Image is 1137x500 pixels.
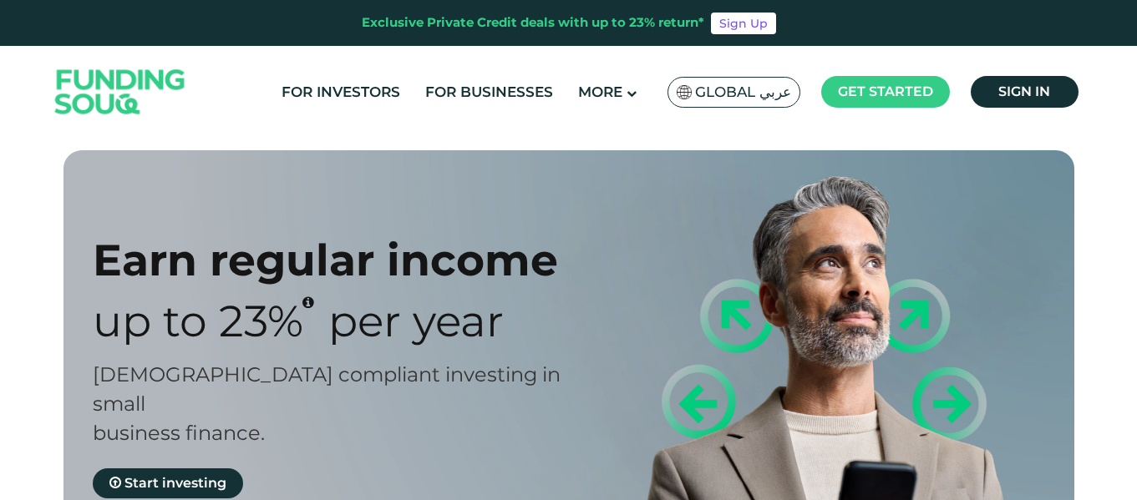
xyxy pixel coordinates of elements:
a: Start investing [93,468,243,498]
a: For Investors [277,78,404,106]
span: Global عربي [695,83,791,102]
img: Logo [38,50,202,134]
a: Sign in [971,76,1079,108]
a: For Businesses [421,78,557,106]
div: Exclusive Private Credit deals with up to 23% return* [362,13,704,33]
span: Get started [838,83,933,99]
div: Earn regular income [93,234,598,286]
i: 23% IRR (expected) ~ 15% Net yield (expected) [302,295,314,309]
span: More [578,83,622,100]
span: Up to 23% [93,295,303,347]
span: Per Year [328,295,504,347]
span: Start investing [124,475,226,491]
a: Sign Up [711,13,776,34]
span: [DEMOGRAPHIC_DATA] compliant investing in small business finance. [93,362,561,445]
span: Sign in [998,83,1050,99]
img: SA Flag [677,85,692,99]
